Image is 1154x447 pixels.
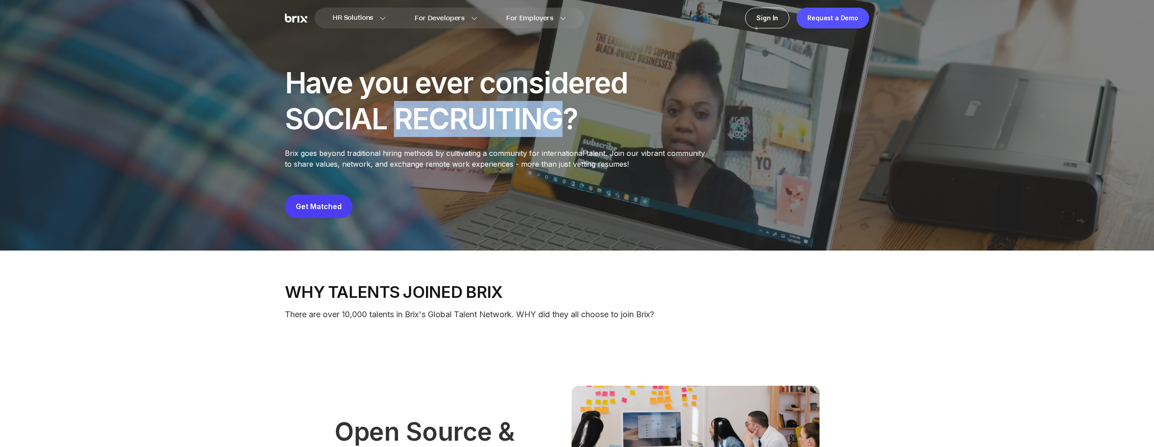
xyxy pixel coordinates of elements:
img: Brix Logo [285,14,307,23]
a: Sign In [745,8,789,28]
span: For Developers [415,14,465,23]
div: Have you ever considered SOCIAL RECRUITING? [285,65,632,137]
span: For Employers [506,14,554,23]
a: Request a Demo [797,8,869,28]
a: Get Matched [296,202,342,211]
button: Get Matched [285,195,353,218]
p: There are over 10,000 talents in Brix's Global Talent Network. WHY did they all choose to join Brix? [285,308,869,321]
span: HR Solutions [333,11,373,25]
p: Brix goes beyond traditional hiring methods by cultivating a community for international talent. ... [285,148,711,169]
p: Why talents joined Brix [285,283,869,301]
